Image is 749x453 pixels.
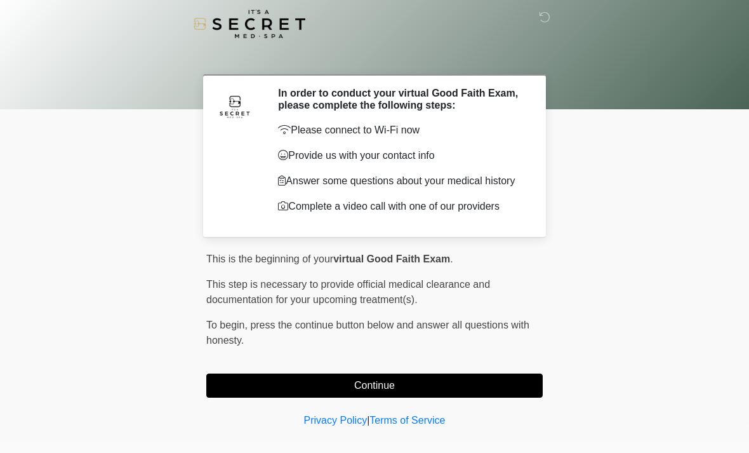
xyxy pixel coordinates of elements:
[367,415,369,426] a: |
[194,10,305,38] img: It's A Secret Med Spa Logo
[278,173,524,189] p: Answer some questions about your medical history
[216,87,254,125] img: Agent Avatar
[278,148,524,163] p: Provide us with your contact info
[333,254,450,264] strong: virtual Good Faith Exam
[206,254,333,264] span: This is the beginning of your
[450,254,453,264] span: .
[206,320,529,346] span: press the continue button below and answer all questions with honesty.
[278,123,524,138] p: Please connect to Wi-Fi now
[369,415,445,426] a: Terms of Service
[278,199,524,214] p: Complete a video call with one of our providers
[197,46,552,69] h1: ‎ ‎
[206,374,543,398] button: Continue
[206,320,250,330] span: To begin,
[206,279,490,305] span: This step is necessary to provide official medical clearance and documentation for your upcoming ...
[278,87,524,111] h2: In order to conduct your virtual Good Faith Exam, please complete the following steps:
[304,415,368,426] a: Privacy Policy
